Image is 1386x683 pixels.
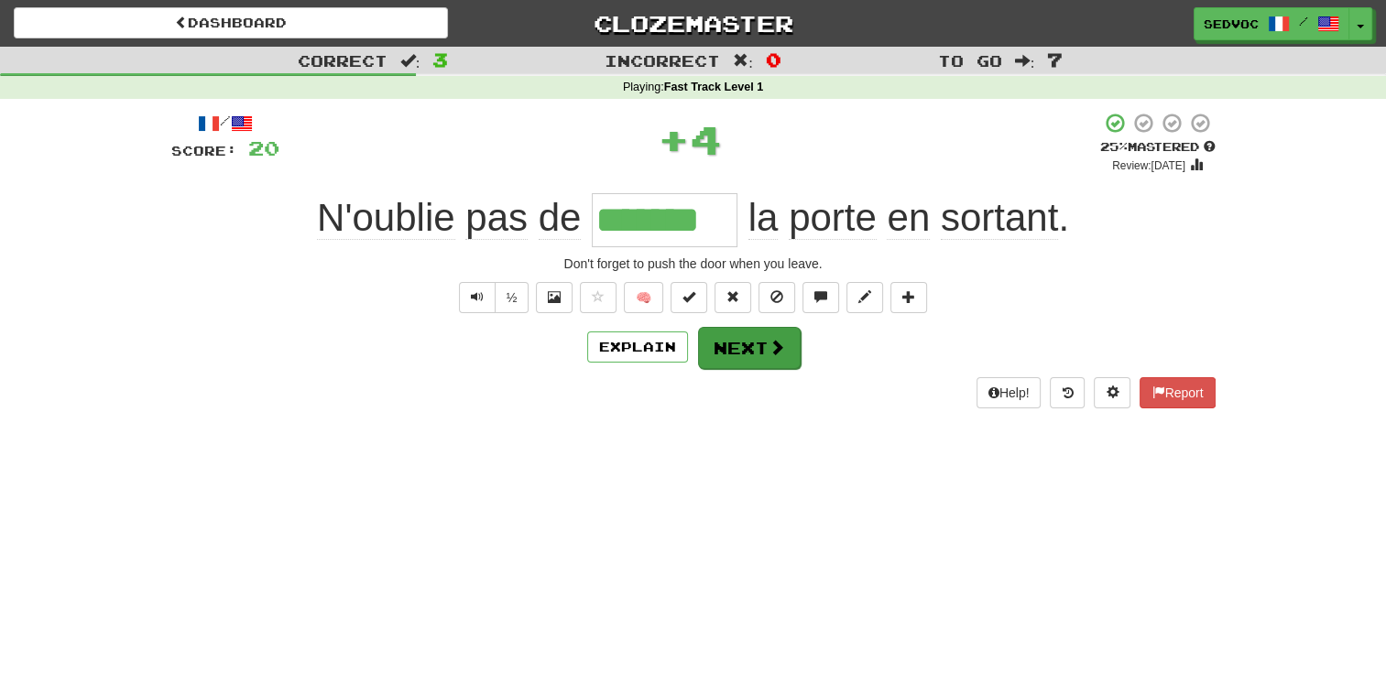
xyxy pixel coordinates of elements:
[495,282,529,313] button: ½
[890,282,927,313] button: Add to collection (alt+a)
[1204,16,1259,32] span: SedVoc
[938,51,1002,70] span: To go
[298,51,387,70] span: Correct
[748,196,779,240] span: la
[802,282,839,313] button: Discuss sentence (alt+u)
[171,143,237,158] span: Score:
[580,282,617,313] button: Favorite sentence (alt+f)
[1050,377,1085,408] button: Round history (alt+y)
[459,282,496,313] button: Play sentence audio (ctl+space)
[1015,53,1035,69] span: :
[1100,139,1216,156] div: Mastered
[605,51,720,70] span: Incorrect
[715,282,751,313] button: Reset to 0% Mastered (alt+r)
[737,196,1069,240] span: .
[941,196,1058,240] span: sortant
[1112,159,1185,172] small: Review: [DATE]
[664,81,764,93] strong: Fast Track Level 1
[1100,139,1128,154] span: 25 %
[1194,7,1349,40] a: SedVoc /
[317,196,454,240] span: N'oublie
[846,282,883,313] button: Edit sentence (alt+d)
[536,282,573,313] button: Show image (alt+x)
[248,136,279,159] span: 20
[698,327,801,369] button: Next
[455,282,529,313] div: Text-to-speech controls
[14,7,448,38] a: Dashboard
[977,377,1042,408] button: Help!
[690,116,722,162] span: 4
[1140,377,1215,408] button: Report
[733,53,753,69] span: :
[587,331,688,363] button: Explain
[766,49,781,70] span: 0
[539,196,582,240] span: de
[789,196,877,240] span: porte
[171,255,1216,273] div: Don't forget to push the door when you leave.
[624,282,663,313] button: 🧠
[671,282,707,313] button: Set this sentence to 100% Mastered (alt+m)
[758,282,795,313] button: Ignore sentence (alt+i)
[465,196,528,240] span: pas
[400,53,420,69] span: :
[171,112,279,135] div: /
[432,49,448,70] span: 3
[475,7,910,39] a: Clozemaster
[658,112,690,167] span: +
[1299,15,1308,27] span: /
[1047,49,1063,70] span: 7
[887,196,930,240] span: en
